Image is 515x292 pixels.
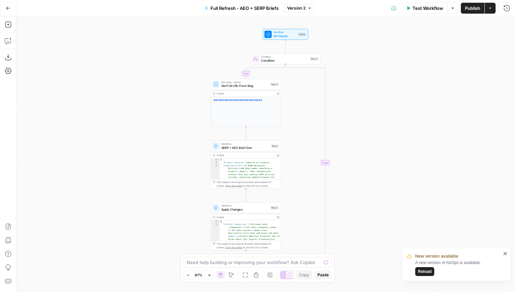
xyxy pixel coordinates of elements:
div: Step 2 [270,206,279,210]
div: 2 [211,161,220,164]
span: Version 2 [287,5,306,11]
span: Run Code · Python [221,80,269,84]
button: Reload [415,267,434,276]
span: Copy [299,272,309,278]
div: A new version of AirOps is available. [415,260,501,276]
div: 1 [211,158,220,161]
span: Get Full URL From Slug [221,83,269,88]
div: Output [217,154,274,157]
span: Paste [317,272,329,278]
span: Copy the output [225,246,243,249]
g: Edge from step_3 to step_1 [245,127,247,140]
g: Edge from start to step_4 [285,40,286,53]
span: Copy the output [225,184,243,187]
span: 67% [195,272,202,278]
button: Publish [461,3,484,14]
button: Test Workflow [402,3,447,14]
div: 1 [211,220,220,223]
button: close [503,251,508,256]
div: Inputs [298,32,306,36]
button: Paste [315,271,331,279]
g: Edge from step_4 to step_4-conditional-end [285,64,325,261]
div: WorkflowSet InputsInputsTest Step [250,29,321,40]
div: Step 3 [270,82,279,86]
span: Workflow [221,204,269,208]
button: Full Refresh - AEO + SERP Briefs [200,3,283,14]
button: Version 2 [284,4,315,13]
span: Workflow [274,30,296,34]
span: Reload [418,268,432,275]
span: Full Refresh - AEO + SERP Briefs [210,5,279,12]
span: Toggle code folding, rows 1 through 3 [217,220,219,223]
div: Step 1 [271,144,279,148]
span: Set Inputs [274,34,296,38]
span: Condition [261,58,308,63]
div: Output [217,92,274,95]
span: Test Workflow [412,5,443,12]
div: This output is too large & has been abbreviated for review. to view the full content. [217,242,279,249]
span: Workflow [221,142,269,146]
span: Condition [261,55,308,59]
div: This output is too large & has been abbreviated for review. to view the full content. [217,180,279,187]
span: SERP + AEO Brief Gen [221,145,269,150]
span: Toggle code folding, rows 1 through 4 [217,158,219,161]
div: Output [217,215,274,219]
span: Apply Changes [221,207,269,212]
g: Edge from step_1 to step_2 [245,189,247,202]
span: Publish [465,5,480,12]
div: WorkflowApply ChangesStep 2Output{ "Content Comparison":"<h1><span data -changeset=\"true\"data-c... [210,202,281,250]
span: New version available [415,253,458,260]
button: Copy [296,271,312,279]
div: Step 4 [310,57,319,61]
div: WorkflowSERP + AEO Brief GenStep 1Output{ "Primary Keyword":"website as product", "Combined Brief... [210,141,281,189]
div: ConditionConditionStep 4 [250,53,321,64]
g: Edge from step_4 to step_3 [245,64,286,78]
